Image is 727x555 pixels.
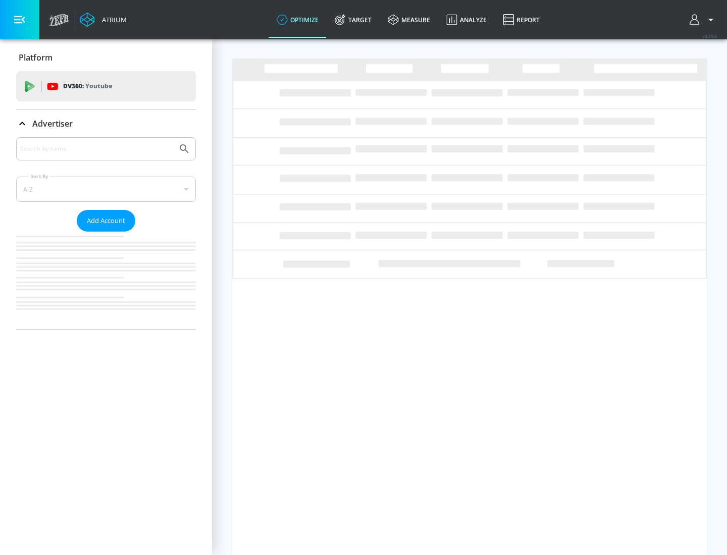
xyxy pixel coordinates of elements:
a: Target [327,2,380,38]
div: Platform [16,43,196,72]
a: measure [380,2,438,38]
a: Report [495,2,548,38]
a: optimize [269,2,327,38]
p: Platform [19,52,53,63]
nav: list of Advertiser [16,232,196,329]
div: DV360: Youtube [16,71,196,101]
span: Add Account [87,215,125,227]
div: Atrium [98,15,127,24]
p: DV360: [63,81,112,92]
p: Advertiser [32,118,73,129]
label: Sort By [29,173,50,180]
div: Advertiser [16,109,196,138]
span: v 4.25.4 [703,33,717,39]
p: Youtube [85,81,112,91]
a: Analyze [438,2,495,38]
input: Search by name [20,142,173,155]
div: Advertiser [16,137,196,329]
a: Atrium [80,12,127,27]
div: A-Z [16,177,196,202]
button: Add Account [77,210,135,232]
